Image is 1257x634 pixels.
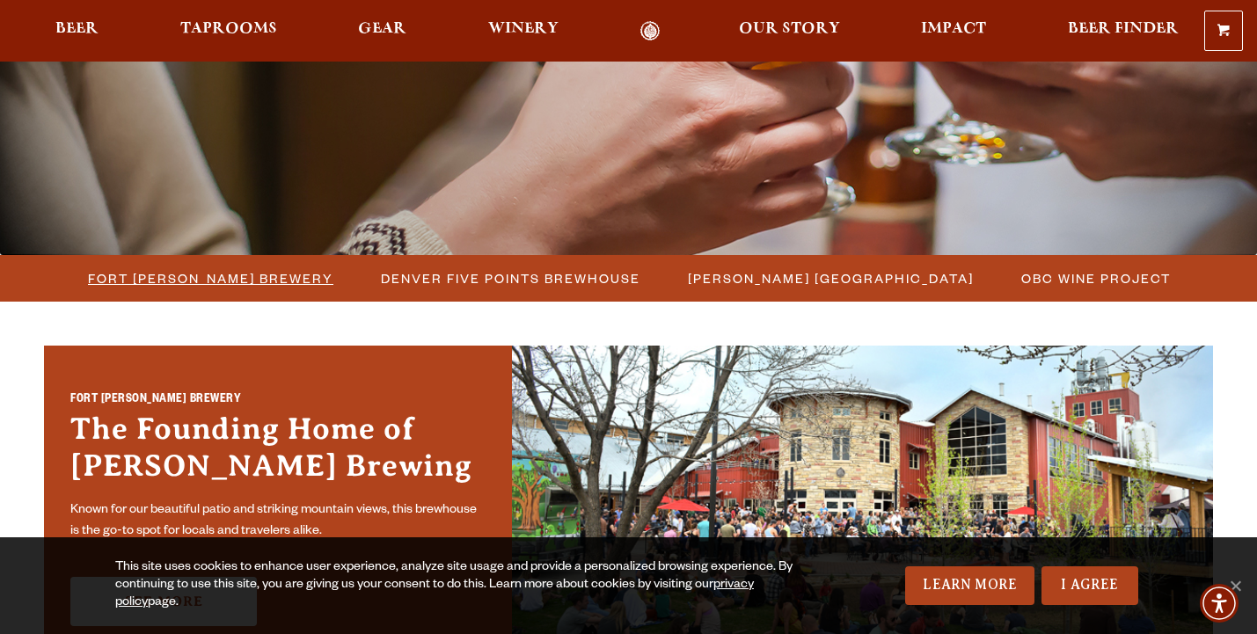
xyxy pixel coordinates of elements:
a: Winery [477,21,570,41]
span: Winery [488,22,559,36]
span: Beer Finder [1068,22,1179,36]
span: Fort [PERSON_NAME] Brewery [88,266,333,291]
span: Our Story [739,22,840,36]
a: I Agree [1041,566,1138,605]
a: Fort [PERSON_NAME] Brewery [77,266,342,291]
a: Gear [347,21,418,41]
span: Impact [921,22,986,36]
a: Our Story [727,21,851,41]
span: OBC Wine Project [1021,266,1171,291]
p: Known for our beautiful patio and striking mountain views, this brewhouse is the go-to spot for l... [70,500,486,543]
a: OBC Wine Project [1011,266,1180,291]
a: Beer Finder [1056,21,1190,41]
span: Denver Five Points Brewhouse [381,266,640,291]
a: Denver Five Points Brewhouse [370,266,649,291]
h3: The Founding Home of [PERSON_NAME] Brewing [70,411,486,493]
a: Impact [910,21,998,41]
a: Learn More [905,566,1034,605]
a: [PERSON_NAME] [GEOGRAPHIC_DATA] [677,266,983,291]
a: Odell Home [617,21,683,41]
div: This site uses cookies to enhance user experience, analyze site usage and provide a personalized ... [115,559,816,612]
span: Beer [55,22,99,36]
a: Beer [44,21,110,41]
span: [PERSON_NAME] [GEOGRAPHIC_DATA] [688,266,974,291]
a: Taprooms [169,21,289,41]
span: Gear [358,22,406,36]
div: Accessibility Menu [1200,584,1239,623]
h2: Fort [PERSON_NAME] Brewery [70,391,486,412]
span: Taprooms [180,22,277,36]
